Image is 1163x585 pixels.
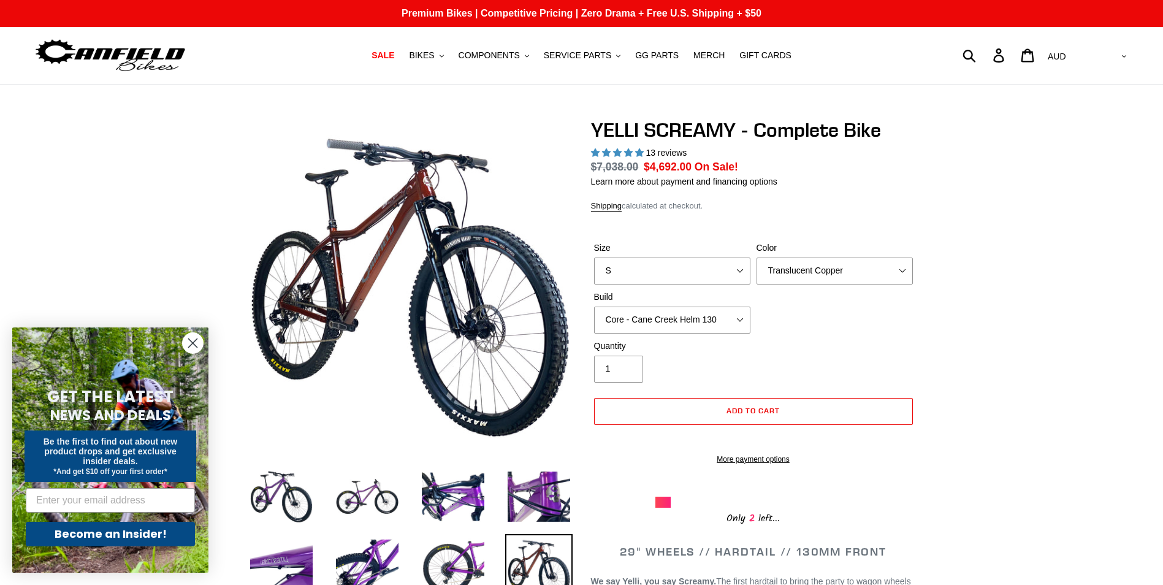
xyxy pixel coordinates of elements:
span: *And get $10 off your first order* [53,467,167,476]
div: Only left... [655,508,852,527]
span: GET THE LATEST [47,386,173,408]
a: SALE [365,47,400,64]
label: Build [594,291,750,304]
label: Quantity [594,340,750,353]
span: 13 reviews [646,148,687,158]
span: 29" WHEELS // HARDTAIL // 130MM FRONT [620,545,887,559]
span: On Sale! [695,159,738,175]
img: Canfield Bikes [34,36,187,75]
span: BIKES [409,50,434,61]
span: MERCH [693,50,725,61]
span: COMPONENTS [459,50,520,61]
a: GIFT CARDS [733,47,798,64]
button: SERVICE PARTS [538,47,627,64]
img: Load image into Gallery viewer, YELLI SCREAMY - Complete Bike [505,463,573,530]
button: Become an Insider! [26,522,195,546]
button: COMPONENTS [452,47,535,64]
button: Add to cart [594,398,913,425]
label: Size [594,242,750,254]
button: Close dialog [182,332,204,354]
img: Load image into Gallery viewer, YELLI SCREAMY - Complete Bike [419,463,487,530]
span: SERVICE PARTS [544,50,611,61]
div: calculated at checkout. [591,200,916,212]
a: Shipping [591,201,622,212]
span: GG PARTS [635,50,679,61]
a: MERCH [687,47,731,64]
img: Load image into Gallery viewer, YELLI SCREAMY - Complete Bike [334,463,401,530]
h1: YELLI SCREAMY - Complete Bike [591,118,916,142]
input: Enter your email address [26,488,195,513]
span: GIFT CARDS [739,50,791,61]
button: BIKES [403,47,449,64]
span: 2 [745,511,758,526]
span: 5.00 stars [591,148,646,158]
img: Load image into Gallery viewer, YELLI SCREAMY - Complete Bike [248,463,315,530]
a: GG PARTS [629,47,685,64]
span: Add to cart [726,406,780,415]
span: NEWS AND DEALS [50,405,171,425]
a: More payment options [594,454,913,465]
a: Learn more about payment and financing options [591,177,777,186]
label: Color [757,242,913,254]
span: SALE [372,50,394,61]
span: $4,692.00 [644,161,692,173]
s: $7,038.00 [591,161,639,173]
span: Be the first to find out about new product drops and get exclusive insider deals. [44,437,178,466]
input: Search [969,42,1001,69]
